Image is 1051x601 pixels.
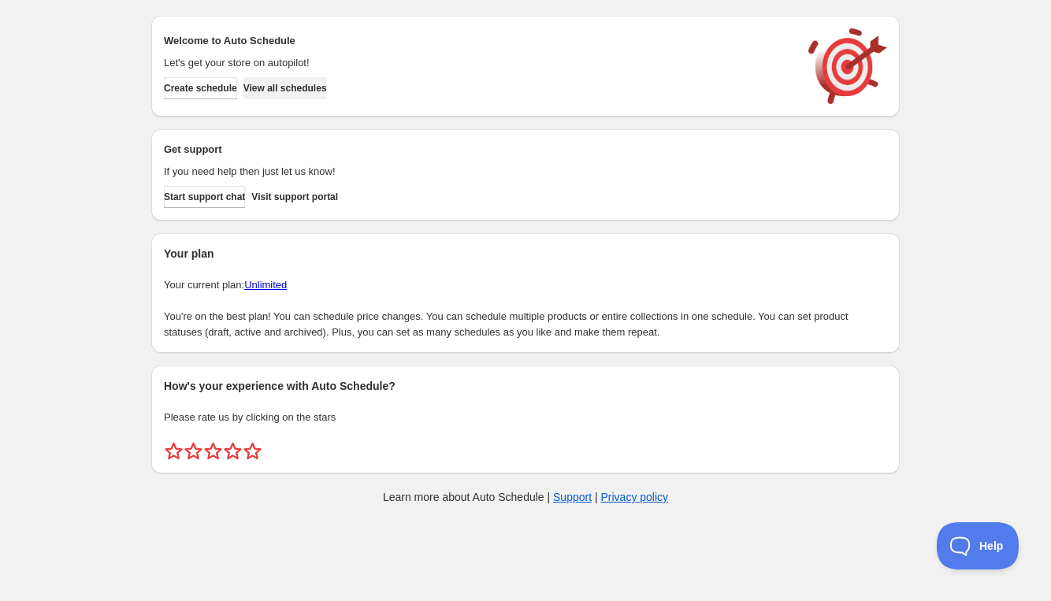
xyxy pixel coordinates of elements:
a: Unlimited [244,279,287,291]
h2: Your plan [164,246,887,262]
a: Start support chat [164,186,245,208]
span: Visit support portal [251,191,338,203]
p: Please rate us by clicking on the stars [164,410,887,425]
a: Privacy policy [601,491,669,503]
p: If you need help then just let us know! [164,164,793,180]
h2: Welcome to Auto Schedule [164,33,793,49]
button: View all schedules [243,77,327,99]
p: Learn more about Auto Schedule | | [383,489,668,505]
a: Support [553,491,592,503]
p: Your current plan: [164,277,887,293]
p: You're on the best plan! You can schedule price changes. You can schedule multiple products or en... [164,309,887,340]
p: Let's get your store on autopilot! [164,55,793,71]
span: Start support chat [164,191,245,203]
iframe: Toggle Customer Support [937,522,1019,569]
span: Create schedule [164,82,237,95]
a: Visit support portal [251,186,338,208]
span: View all schedules [243,82,327,95]
h2: Get support [164,142,793,158]
h2: How's your experience with Auto Schedule? [164,378,887,394]
button: Create schedule [164,77,237,99]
